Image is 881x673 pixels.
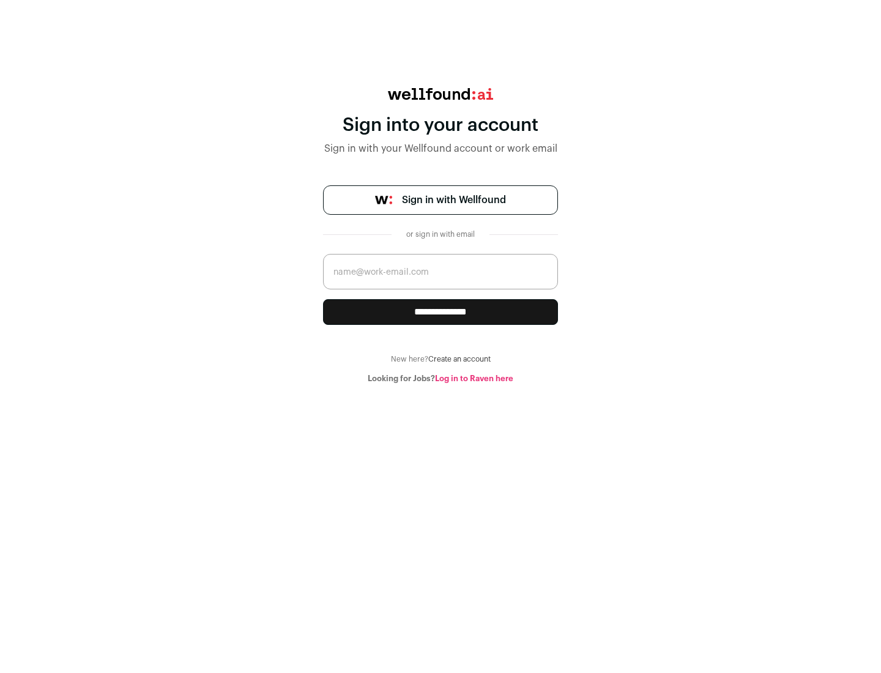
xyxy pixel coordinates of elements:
[402,193,506,207] span: Sign in with Wellfound
[323,354,558,364] div: New here?
[428,355,491,363] a: Create an account
[375,196,392,204] img: wellfound-symbol-flush-black-fb3c872781a75f747ccb3a119075da62bfe97bd399995f84a933054e44a575c4.png
[323,254,558,289] input: name@work-email.com
[323,141,558,156] div: Sign in with your Wellfound account or work email
[323,185,558,215] a: Sign in with Wellfound
[435,374,513,382] a: Log in to Raven here
[401,229,480,239] div: or sign in with email
[323,114,558,136] div: Sign into your account
[388,88,493,100] img: wellfound:ai
[323,374,558,384] div: Looking for Jobs?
